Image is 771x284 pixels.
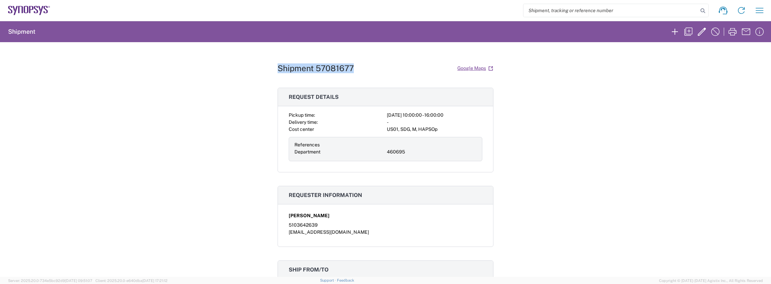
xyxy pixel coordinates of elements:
div: [DATE] 10:00:00 - 16:00:00 [387,112,482,119]
a: Feedback [337,278,354,282]
div: [EMAIL_ADDRESS][DOMAIN_NAME] [289,229,482,236]
div: 460695 [387,148,477,155]
span: [DATE] 17:21:12 [142,279,168,283]
div: 5103642639 [289,222,482,229]
span: References [294,142,320,147]
span: Server: 2025.20.0-734e5bc92d9 [8,279,92,283]
a: Google Maps [457,62,493,74]
div: - [387,119,482,126]
span: Requester information [289,192,362,198]
a: Support [320,278,337,282]
span: Request details [289,94,339,100]
span: Pickup time: [289,112,315,118]
span: Client: 2025.20.0-e640dba [95,279,168,283]
span: Copyright © [DATE]-[DATE] Agistix Inc., All Rights Reserved [659,278,763,284]
span: [DATE] 09:51:07 [65,279,92,283]
span: Cost center [289,126,314,132]
span: Ship from/to [289,266,329,273]
span: Delivery time: [289,119,318,125]
div: US01, SDG, M, HAPSOp [387,126,482,133]
input: Shipment, tracking or reference number [523,4,698,17]
h1: Shipment 57081677 [278,63,354,73]
div: Department [294,148,384,155]
span: [PERSON_NAME] [289,212,330,219]
h2: Shipment [8,28,35,36]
